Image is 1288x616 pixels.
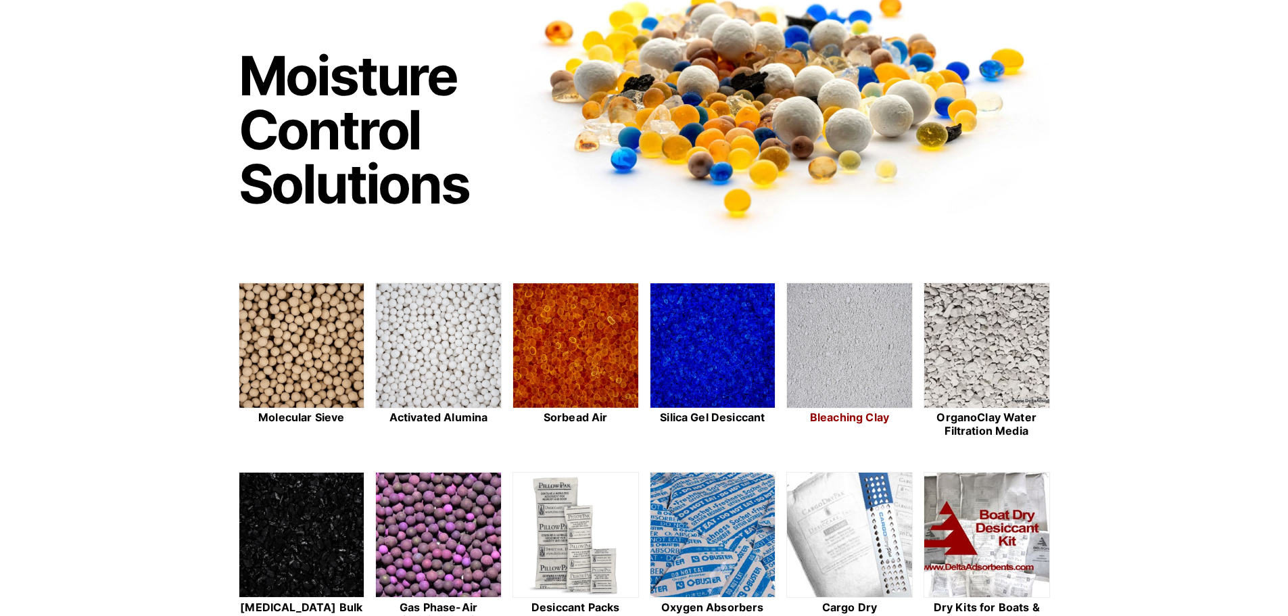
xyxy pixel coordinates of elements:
[650,411,776,424] h2: Silica Gel Desiccant
[375,283,502,440] a: Activated Alumina
[786,601,913,614] h2: Cargo Dry
[512,283,639,440] a: Sorbead Air
[239,283,365,440] a: Molecular Sieve
[924,283,1050,440] a: OrganoClay Water Filtration Media
[786,411,913,424] h2: Bleaching Clay
[375,411,502,424] h2: Activated Alumina
[512,411,639,424] h2: Sorbead Air
[924,411,1050,437] h2: OrganoClay Water Filtration Media
[512,601,639,614] h2: Desiccant Packs
[650,283,776,440] a: Silica Gel Desiccant
[786,283,913,440] a: Bleaching Clay
[239,411,365,424] h2: Molecular Sieve
[650,601,776,614] h2: Oxygen Absorbers
[239,49,500,211] h1: Moisture Control Solutions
